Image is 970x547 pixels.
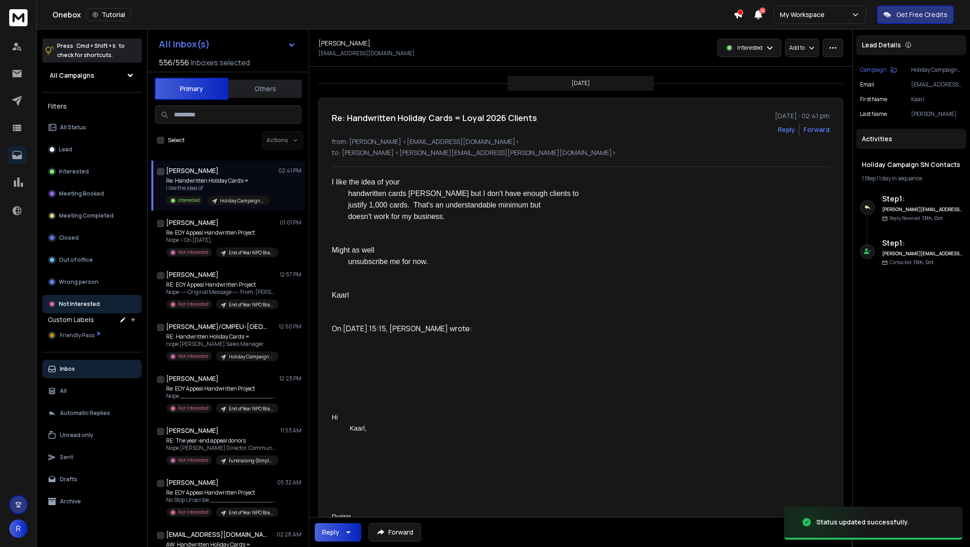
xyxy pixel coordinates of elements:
[860,110,887,118] p: Last Name
[9,519,28,538] button: R
[315,523,361,541] button: Reply
[42,66,142,85] button: All Campaigns
[862,40,901,50] p: Lead Details
[151,35,303,53] button: All Inbox(s)
[60,454,73,461] p: Sent
[220,197,264,204] p: Holiday Campaign SN Contacts
[318,39,370,48] h1: [PERSON_NAME]
[166,426,219,435] h1: [PERSON_NAME]
[166,218,219,227] h1: [PERSON_NAME]
[889,259,934,266] p: Contacted
[42,251,142,269] button: Out of office
[332,513,511,542] span: During the holidays, it’s a meaningful time to remind your clients how much they mean to you.
[166,177,270,184] p: Re: Handwritten Holiday Cards =
[277,531,301,538] p: 02:28 AM
[862,175,961,182] div: |
[59,278,98,286] p: Wrong person
[42,382,142,400] button: All
[159,57,189,68] span: 556 / 556
[42,229,142,247] button: Closed
[60,476,77,483] p: Drafts
[280,219,301,226] p: 01:01 PM
[166,166,219,175] h1: [PERSON_NAME]
[789,44,805,52] p: Add to
[229,457,273,464] p: Fundraising (Simply Noted) # 4
[191,57,250,68] h3: Inboxes selected
[229,353,273,360] p: Holiday Campaign SN Contacts
[50,71,94,80] h1: All Campaigns
[166,489,277,496] p: Re: EOY Appeal Handwritten Project
[166,229,277,236] p: Re: EOY Appeal Handwritten Project
[60,432,93,439] p: Unread only
[229,301,273,308] p: End of Year NPO Brass
[59,256,93,264] p: Out of office
[913,259,934,265] span: 13th, Oct
[862,160,961,169] h1: Holiday Campaign SN Contacts
[882,193,963,204] h6: Step 1 :
[42,448,142,466] button: Sent
[759,7,766,14] span: 22
[166,184,270,192] p: I like the idea of
[860,66,887,74] p: Campaign
[856,129,966,149] div: Activities
[572,80,590,87] p: [DATE]
[42,118,142,137] button: All Status
[166,340,277,348] p: nope [PERSON_NAME] Sales Manager
[75,40,117,51] span: Cmd + Shift + k
[178,509,208,516] p: Not Interested
[896,10,947,19] p: Get Free Credits
[166,444,277,452] p: Nope [PERSON_NAME] Director, Community
[166,270,219,279] h1: [PERSON_NAME]
[860,66,897,74] button: Campaign
[42,207,142,225] button: Meeting Completed
[166,392,277,400] p: Nope ________________________________ From: [PERSON_NAME]
[911,96,963,103] p: Kaarl
[42,326,142,345] button: Friendly Pass
[322,528,339,537] div: Reply
[882,206,963,213] h6: [PERSON_NAME][EMAIL_ADDRESS][PERSON_NAME][DOMAIN_NAME]
[42,140,142,159] button: Lead
[332,111,537,124] h1: Re: Handwritten Holiday Cards = Loyal 2026 Clients
[860,81,874,88] p: Email
[60,365,75,373] p: Inbox
[332,148,830,157] p: to: [PERSON_NAME] <[PERSON_NAME][EMAIL_ADDRESS][PERSON_NAME][DOMAIN_NAME]>
[87,8,131,21] button: Tutorial
[332,414,366,432] span: Hi Kaarl,
[42,100,142,113] h3: Filters
[879,174,922,182] span: 1 day in sequence
[42,295,142,313] button: Not Interested
[228,79,302,99] button: Others
[279,323,301,330] p: 12:50 PM
[59,168,89,175] p: Interested
[780,10,828,19] p: My Workspace
[737,44,762,52] p: Interested
[155,78,228,100] button: Primary
[922,215,942,221] span: 13th, Oct
[911,66,963,74] p: Holiday Campaign SN Contacts
[277,479,301,486] p: 05:32 AM
[877,6,954,24] button: Get Free Credits
[166,478,219,487] h1: [PERSON_NAME]
[168,137,185,144] label: Select
[57,41,125,60] p: Press to check for shortcuts.
[178,457,208,464] p: Not Interested
[48,315,94,324] h3: Custom Labels
[280,427,301,434] p: 11:53 AM
[42,360,142,378] button: Inbox
[778,125,795,134] button: Reply
[59,146,72,153] p: Lead
[911,110,963,118] p: [PERSON_NAME]
[178,405,208,412] p: Not Interested
[803,125,830,134] div: Forward
[178,197,200,204] p: Interested
[229,509,273,516] p: End of Year NPO Brass
[178,249,208,256] p: Not Interested
[42,273,142,291] button: Wrong person
[60,124,86,131] p: All Status
[166,437,277,444] p: RE: The year-end appeal donors
[166,333,277,340] p: RE: Handwritten Holiday Cards =
[332,323,600,356] div: On [DATE] 15:15, [PERSON_NAME] wrote:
